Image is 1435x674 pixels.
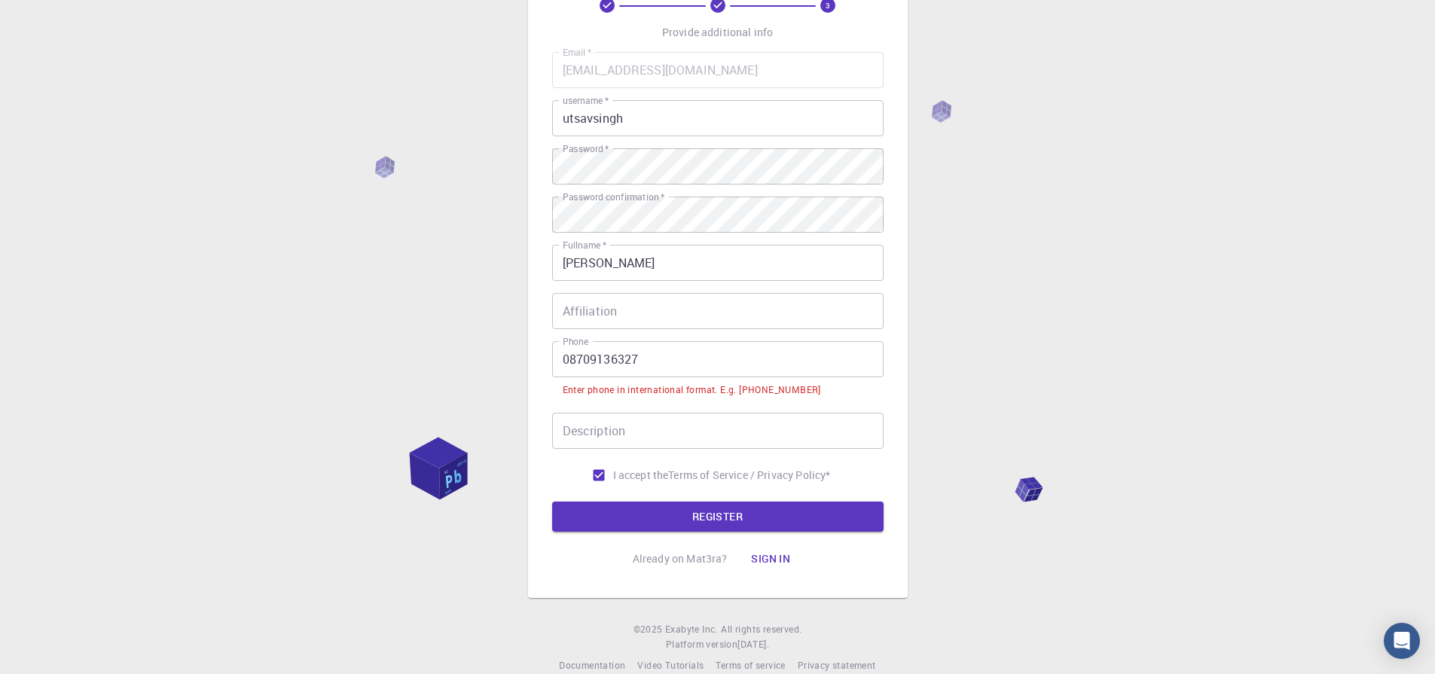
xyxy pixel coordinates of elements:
[637,659,704,671] span: Video Tutorials
[668,468,830,483] a: Terms of Service / Privacy Policy*
[1384,623,1420,659] div: Open Intercom Messenger
[737,637,769,652] a: [DATE].
[552,502,884,532] button: REGISTER
[665,623,718,635] span: Exabyte Inc.
[798,658,876,673] a: Privacy statement
[716,659,785,671] span: Terms of service
[665,622,718,637] a: Exabyte Inc.
[559,659,625,671] span: Documentation
[662,25,773,40] p: Provide additional info
[716,658,785,673] a: Terms of service
[563,46,591,59] label: Email
[563,335,588,348] label: Phone
[563,191,664,203] label: Password confirmation
[798,659,876,671] span: Privacy statement
[633,551,728,566] p: Already on Mat3ra?
[739,544,802,574] button: Sign in
[637,658,704,673] a: Video Tutorials
[668,468,830,483] p: Terms of Service / Privacy Policy *
[563,142,609,155] label: Password
[559,658,625,673] a: Documentation
[563,383,821,398] div: Enter phone in international format. E.g. [PHONE_NUMBER]
[666,637,737,652] span: Platform version
[634,622,665,637] span: © 2025
[721,622,801,637] span: All rights reserved.
[563,239,606,252] label: Fullname
[737,638,769,650] span: [DATE] .
[613,468,669,483] span: I accept the
[563,94,609,107] label: username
